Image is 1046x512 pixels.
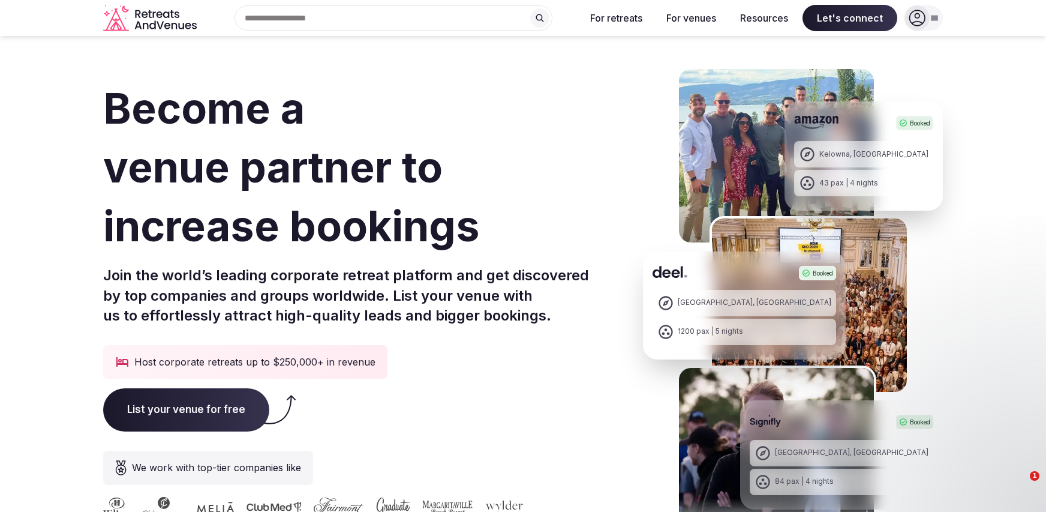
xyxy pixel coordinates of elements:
[103,5,199,32] svg: Retreats and Venues company logo
[1005,471,1034,500] iframe: Intercom live chat
[819,149,928,160] div: Kelowna, [GEOGRAPHIC_DATA]
[678,298,831,308] div: [GEOGRAPHIC_DATA], [GEOGRAPHIC_DATA]
[103,265,589,326] p: Join the world’s leading corporate retreat platform and get discovered by top companies and group...
[103,388,269,432] span: List your venue for free
[802,5,897,31] span: Let's connect
[819,178,878,188] div: 43 pax | 4 nights
[103,79,589,256] h1: Become a venue partner to increase bookings
[799,266,836,280] div: Booked
[103,451,313,485] div: We work with top-tier companies like
[896,116,933,130] div: Booked
[103,403,269,415] a: List your venue for free
[710,216,909,394] img: Deel Spain Retreat
[103,345,387,379] div: Host corporate retreats up to $250,000+ in revenue
[731,5,798,31] button: Resources
[657,5,726,31] button: For venues
[1030,471,1039,481] span: 1
[581,5,652,31] button: For retreats
[103,5,199,32] a: Visit the homepage
[775,477,834,487] div: 84 pax | 4 nights
[775,448,928,458] div: [GEOGRAPHIC_DATA], [GEOGRAPHIC_DATA]
[677,67,876,245] img: Amazon Kelowna Retreat
[678,327,743,337] div: 1200 pax | 5 nights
